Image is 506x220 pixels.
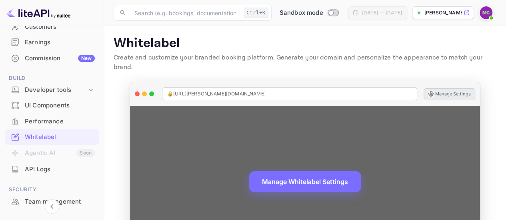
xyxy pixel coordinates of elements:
a: Performance [5,114,99,129]
div: [DATE] — [DATE] [362,9,402,16]
span: 🔒 [URL][PERSON_NAME][DOMAIN_NAME] [167,90,266,97]
p: Whitelabel [114,36,496,52]
img: LiteAPI logo [6,6,70,19]
div: Whitelabel [25,133,95,142]
a: Whitelabel [5,129,99,144]
span: Build [5,74,99,83]
div: Earnings [25,38,95,47]
div: Whitelabel [5,129,99,145]
span: Security [5,185,99,194]
div: Switch to Production mode [276,8,342,18]
p: Create and customize your branded booking platform. Generate your domain and personalize the appe... [114,53,496,72]
a: UI Components [5,98,99,113]
a: API Logs [5,162,99,176]
div: Performance [25,117,95,126]
a: Earnings [5,35,99,50]
div: New [78,55,95,62]
img: Mirjana Cale [480,6,492,19]
button: Manage Settings [424,88,475,99]
div: Customers [5,19,99,35]
div: Performance [5,114,99,129]
div: UI Components [5,98,99,113]
span: Sandbox mode [280,8,323,18]
div: Team management [25,197,95,206]
div: Ctrl+K [244,8,268,18]
a: Customers [5,19,99,34]
p: [PERSON_NAME]-yzr8s.nui... [424,9,462,16]
a: CommissionNew [5,51,99,65]
div: Commission [25,54,95,63]
div: Developer tools [25,85,87,95]
div: UI Components [25,101,95,110]
button: Manage Whitelabel Settings [249,171,361,192]
div: Customers [25,22,95,32]
div: Developer tools [5,83,99,97]
div: Team management [5,194,99,210]
div: API Logs [5,162,99,177]
button: Collapse navigation [45,199,59,214]
input: Search (e.g. bookings, documentation) [130,5,240,21]
div: API Logs [25,165,95,174]
a: Team management [5,194,99,209]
